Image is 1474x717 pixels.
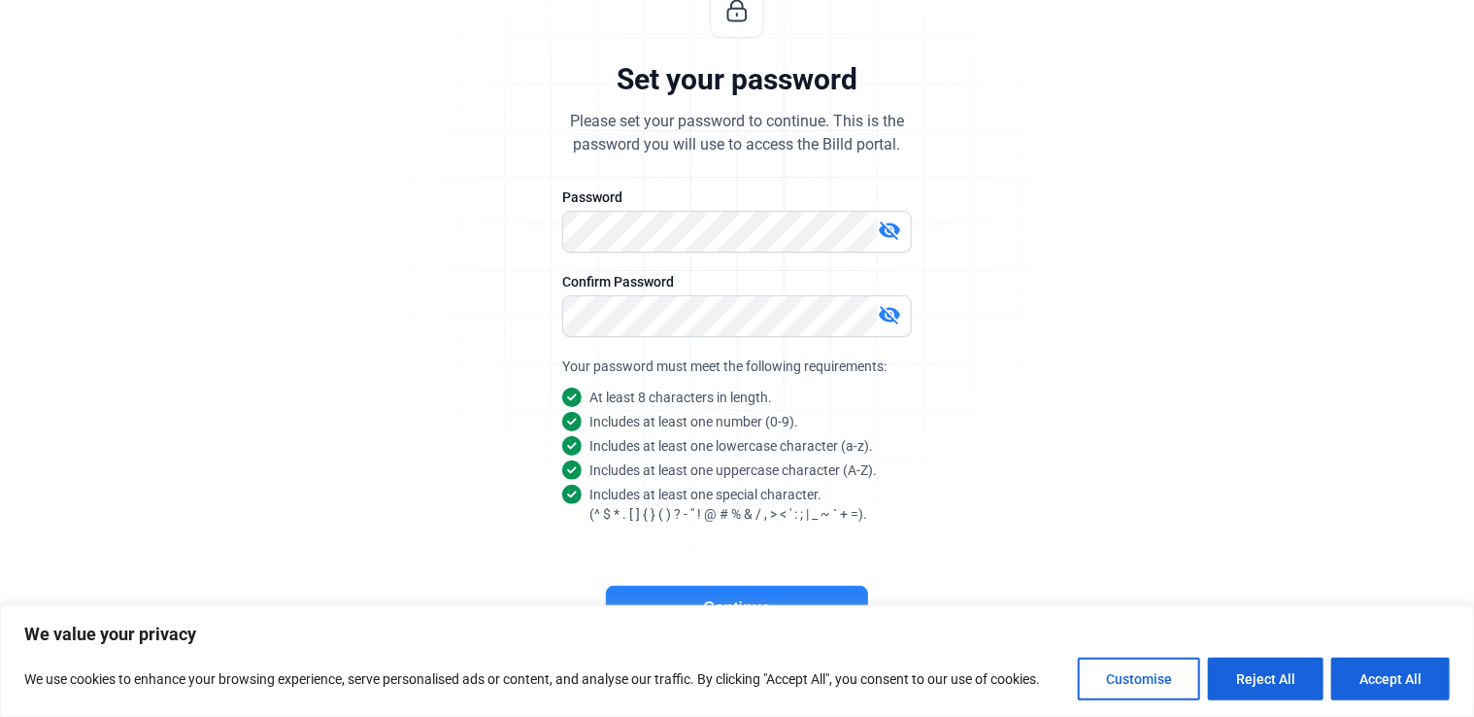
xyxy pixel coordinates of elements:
[617,61,857,98] div: Set your password
[878,219,901,242] mat-icon: visibility_off
[1208,658,1323,700] button: Reject All
[878,303,901,326] mat-icon: visibility_off
[589,388,772,407] snap: At least 8 characters in length.
[570,110,904,156] div: Please set your password to continue. This is the password you will use to access the Billd portal.
[24,667,1040,691] p: We use cookies to enhance your browsing experience, serve personalised ads or content, and analys...
[1078,658,1200,700] button: Customise
[606,586,868,631] button: Continue
[562,188,912,207] div: Password
[589,461,877,480] snap: Includes at least one uppercase character (A-Z).
[562,357,912,376] div: Your password must meet the following requirements:
[589,412,798,431] snap: Includes at least one number (0-9).
[1331,658,1450,700] button: Accept All
[24,623,1450,646] p: We value your privacy
[589,436,873,456] snap: Includes at least one lowercase character (a-z).
[589,485,867,524] snap: Includes at least one special character. (^ $ * . [ ] { } ( ) ? - " ! @ # % & / , > < ' : ; | _ ~...
[562,272,912,291] div: Confirm Password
